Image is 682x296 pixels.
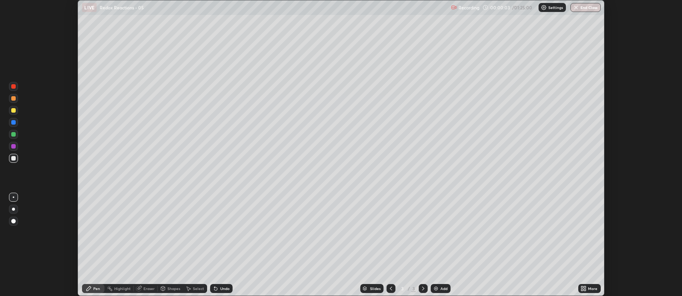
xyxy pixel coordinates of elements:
p: LIVE [84,4,94,10]
img: recording.375f2c34.svg [451,4,457,10]
div: Select [193,287,204,290]
div: Highlight [114,287,131,290]
div: More [588,287,597,290]
div: 3 [398,286,406,291]
div: 3 [411,285,416,292]
p: Redox Reactions - 05 [100,4,144,10]
div: Add [440,287,448,290]
div: / [407,286,410,291]
div: Eraser [143,287,155,290]
div: Pen [93,287,100,290]
img: end-class-cross [573,4,579,10]
div: Slides [370,287,381,290]
div: Shapes [167,287,180,290]
img: class-settings-icons [541,4,547,10]
p: Settings [548,6,563,9]
button: End Class [570,3,601,12]
div: Undo [220,287,230,290]
img: add-slide-button [433,286,439,292]
p: Recording [458,5,479,10]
